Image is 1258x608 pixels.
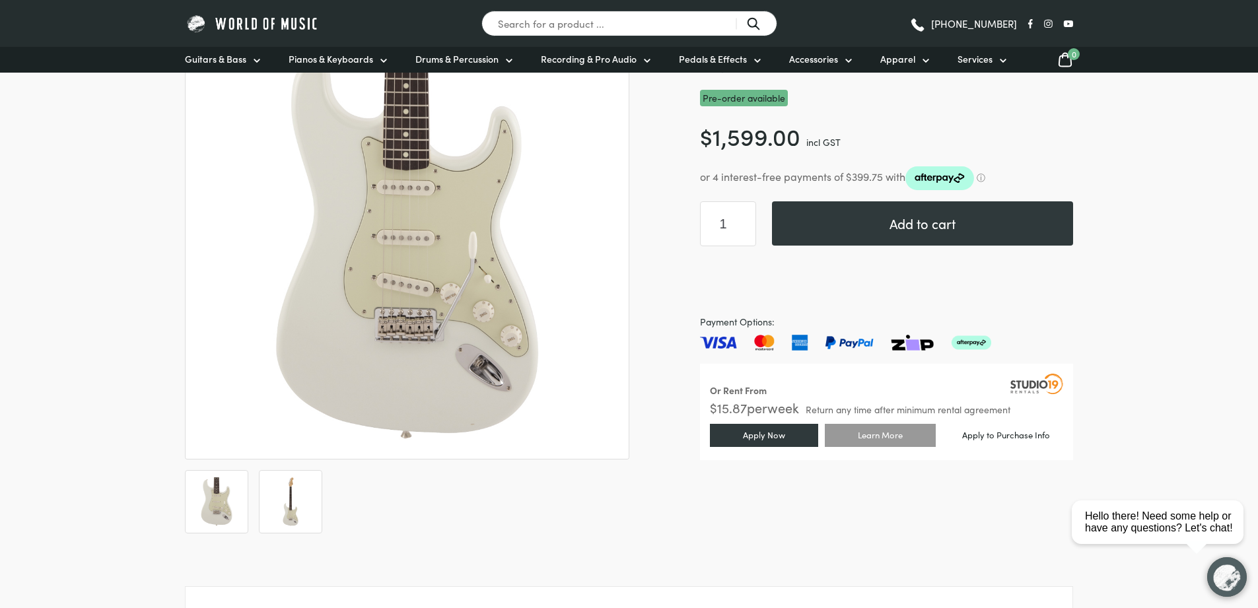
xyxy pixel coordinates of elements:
[541,52,637,66] span: Recording & Pro Audio
[1068,48,1080,60] span: 0
[266,477,315,526] img: Fender Traditional II 60s Stratocaster RW Olympic White Full
[700,90,788,106] span: Pre-order available
[481,11,777,36] input: Search for a product ...
[700,119,713,152] span: $
[942,425,1070,445] a: Apply to Purchase Info
[880,52,915,66] span: Apparel
[710,398,747,417] span: $ 15.87
[700,314,1073,329] span: Payment Options:
[415,52,499,66] span: Drums & Percussion
[1010,374,1063,393] img: Studio19 Rentals
[679,52,747,66] span: Pedals & Effects
[700,201,756,246] input: Product quantity
[747,398,799,417] span: per week
[710,424,818,447] a: Apply Now
[806,135,841,149] span: incl GST
[1066,463,1258,608] iframe: Chat with our support team
[772,201,1073,246] button: Add to cart
[185,13,320,34] img: World of Music
[909,14,1017,34] a: [PHONE_NUMBER]
[700,119,800,152] bdi: 1,599.00
[825,424,936,447] a: Learn More
[789,52,838,66] span: Accessories
[700,262,1073,298] iframe: PayPal
[931,18,1017,28] span: [PHONE_NUMBER]
[700,335,991,351] img: Pay with Master card, Visa, American Express and Paypal
[192,477,241,526] img: Fender Traditional II 60s Stratocaster RW Olympic White Front
[710,383,767,398] div: Or Rent From
[289,52,373,66] span: Pianos & Keyboards
[185,52,246,66] span: Guitars & Bass
[958,52,993,66] span: Services
[806,405,1010,414] span: Return any time after minimum rental agreement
